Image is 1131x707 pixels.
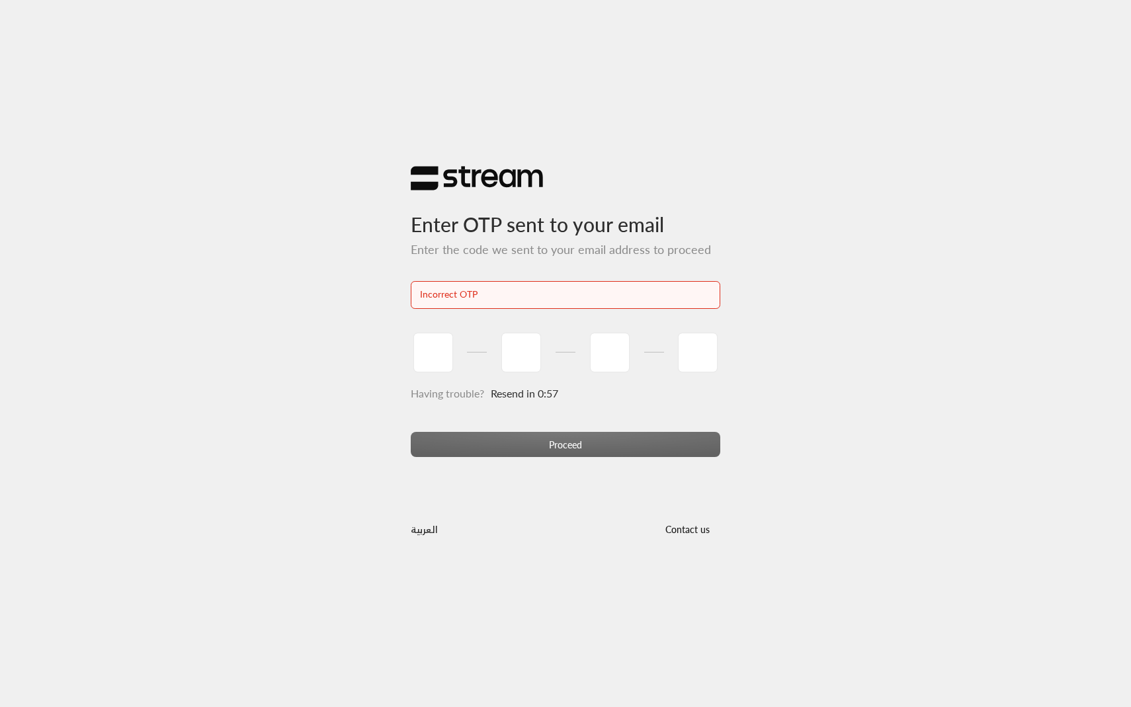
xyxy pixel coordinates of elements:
span: Having trouble? [411,387,484,399]
a: Contact us [654,524,720,535]
h5: Enter the code we sent to your email address to proceed [411,243,720,257]
button: Contact us [654,517,720,542]
img: Stream Logo [411,165,543,191]
span: Resend in 0:57 [491,387,558,399]
h3: Enter OTP sent to your email [411,191,720,237]
a: العربية [411,517,438,542]
div: Incorrect OTP [420,288,711,302]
